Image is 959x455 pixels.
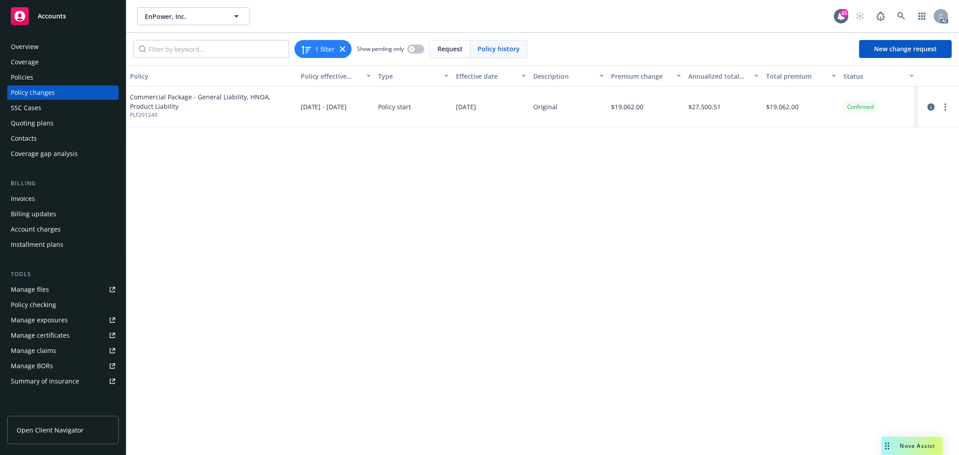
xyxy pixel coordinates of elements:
div: Invoices [11,192,35,206]
button: Status [840,65,918,87]
span: New change request [874,45,937,53]
a: Quoting plans [7,116,119,130]
a: Billing updates [7,207,119,221]
div: Installment plans [11,237,63,252]
button: Nova Assist [882,437,943,455]
span: Request [437,44,463,54]
div: Coverage gap analysis [11,147,78,161]
span: Policy start [378,102,411,112]
div: Status [843,71,904,81]
div: Tools [7,270,119,279]
div: Premium change [611,71,672,81]
a: Report a Bug [872,7,890,25]
a: New change request [859,40,952,58]
a: Account charges [7,222,119,236]
div: Manage certificates [11,328,70,343]
div: Policy effective dates [301,71,361,81]
div: Billing updates [11,207,56,221]
div: Description [533,71,594,81]
span: PLF291249 [130,111,294,119]
span: $19,062.00 [766,102,798,112]
a: Search [892,7,910,25]
span: [DATE] [456,102,476,112]
button: Total premium [763,65,840,87]
button: Policy [126,65,297,87]
a: Accounts [7,4,119,29]
a: Switch app [913,7,931,25]
span: Accounts [38,13,66,20]
div: Policy changes [11,85,55,100]
button: Effective date [452,65,530,87]
button: Annualized total premium change [685,65,763,87]
button: Policy effective dates [297,65,375,87]
button: Type [375,65,452,87]
a: Contacts [7,131,119,146]
span: $27,500.51 [688,102,721,112]
div: Total premium [766,71,827,81]
div: Policy [130,71,294,81]
a: Manage claims [7,343,119,358]
a: Coverage [7,55,119,69]
button: Description [530,65,607,87]
div: Manage files [11,282,49,297]
div: Billing [7,179,119,188]
div: Quoting plans [11,116,54,130]
div: Summary of insurance [11,374,79,388]
div: Analytics hub [7,406,119,415]
span: Nova Assist [900,442,936,450]
a: Invoices [7,192,119,206]
div: Account charges [11,222,61,236]
a: Policy changes [7,85,119,100]
a: Start snowing [851,7,869,25]
div: Manage claims [11,343,56,358]
button: EnPower, Inc. [137,7,250,25]
div: Type [378,71,439,81]
a: Installment plans [7,237,119,252]
a: circleInformation [926,102,937,112]
div: Effective date [456,71,517,81]
a: Manage BORs [7,359,119,373]
span: 1 filter [315,45,335,54]
span: Commercial Package - General Liability, HNOA, Product Liability [130,92,294,111]
a: Summary of insurance [7,374,119,388]
button: Premium change [607,65,685,87]
a: Policy checking [7,298,119,312]
div: Drag to move [882,437,893,455]
div: Manage BORs [11,359,53,373]
span: $19,062.00 [611,102,643,112]
div: Policy checking [11,298,56,312]
div: 25 [840,7,848,15]
div: SSC Cases [11,101,41,115]
span: EnPower, Inc. [145,12,223,21]
span: Policy history [477,44,520,54]
span: Open Client Navigator [17,425,84,435]
a: Overview [7,40,119,54]
a: Coverage gap analysis [7,147,119,161]
div: Coverage [11,55,39,69]
div: Original [533,102,558,112]
span: Confirmed [847,103,874,111]
span: [DATE] - [DATE] [301,102,347,112]
div: Overview [11,40,39,54]
div: Annualized total premium change [688,71,749,81]
input: Filter by keyword... [134,40,289,58]
a: Manage certificates [7,328,119,343]
a: more [940,102,951,112]
a: Manage exposures [7,313,119,327]
a: Manage files [7,282,119,297]
div: Manage exposures [11,313,68,327]
div: Contacts [11,131,37,146]
span: Show pending only [357,45,404,53]
a: SSC Cases [7,101,119,115]
div: Policies [11,70,33,85]
a: Policies [7,70,119,85]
